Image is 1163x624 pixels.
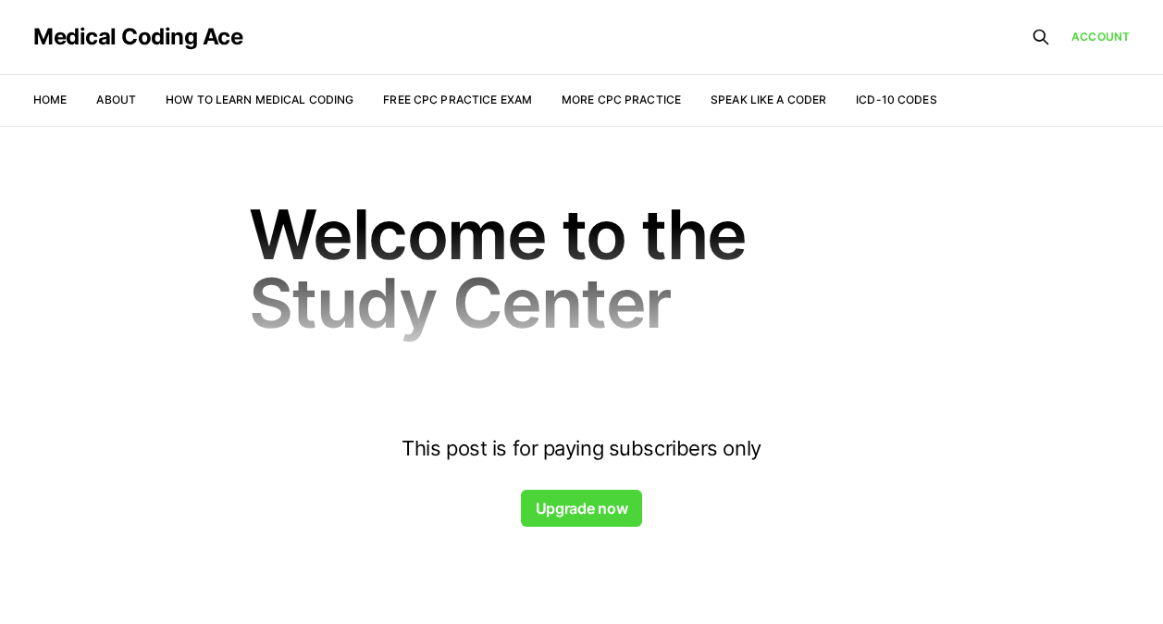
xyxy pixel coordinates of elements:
a: How to Learn Medical Coding [166,93,353,106]
a: Speak Like a Coder [711,93,826,106]
a: ICD-10 Codes [856,93,936,106]
h1: Welcome to the Study Center [249,200,915,337]
a: Medical Coding Ace [33,26,242,48]
a: Home [33,93,67,106]
a: Account [1071,29,1130,45]
a: Free CPC Practice Exam [383,93,532,106]
h4: This post is for paying subscribers only [249,437,915,460]
button: Upgrade now [521,490,642,527]
a: About [96,93,136,106]
a: More CPC Practice [562,93,681,106]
